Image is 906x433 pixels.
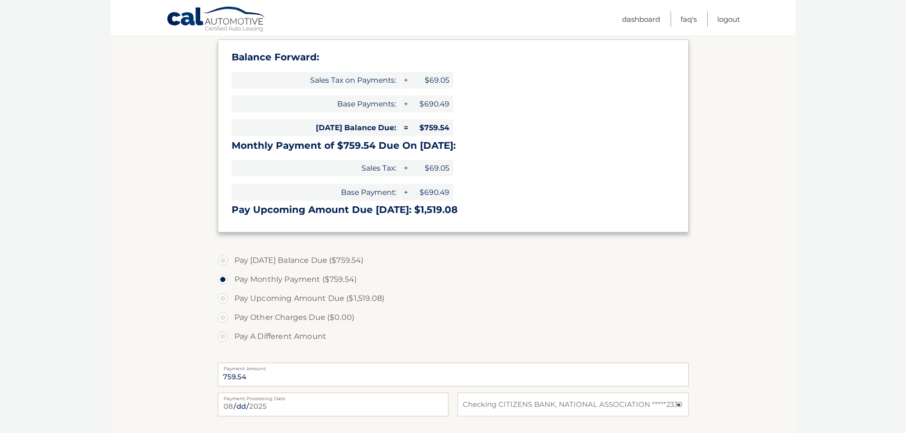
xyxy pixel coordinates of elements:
[166,6,266,34] a: Cal Automotive
[218,270,689,289] label: Pay Monthly Payment ($759.54)
[410,160,453,176] span: $69.05
[218,363,689,370] label: Payment Amount
[410,119,453,136] span: $759.54
[218,327,689,346] label: Pay A Different Amount
[400,184,410,201] span: +
[232,51,675,63] h3: Balance Forward:
[232,160,400,176] span: Sales Tax:
[232,140,675,152] h3: Monthly Payment of $759.54 Due On [DATE]:
[410,96,453,112] span: $690.49
[218,251,689,270] label: Pay [DATE] Balance Due ($759.54)
[232,96,400,112] span: Base Payments:
[400,72,410,88] span: +
[232,184,400,201] span: Base Payment:
[232,119,400,136] span: [DATE] Balance Due:
[410,184,453,201] span: $690.49
[232,204,675,216] h3: Pay Upcoming Amount Due [DATE]: $1,519.08
[218,308,689,327] label: Pay Other Charges Due ($0.00)
[218,393,448,400] label: Payment Processing Date
[232,72,400,88] span: Sales Tax on Payments:
[717,11,740,27] a: Logout
[410,72,453,88] span: $69.05
[218,363,689,386] input: Payment Amount
[400,119,410,136] span: =
[218,289,689,308] label: Pay Upcoming Amount Due ($1,519.08)
[681,11,697,27] a: FAQ's
[218,393,448,416] input: Payment Date
[622,11,660,27] a: Dashboard
[400,96,410,112] span: +
[400,160,410,176] span: +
